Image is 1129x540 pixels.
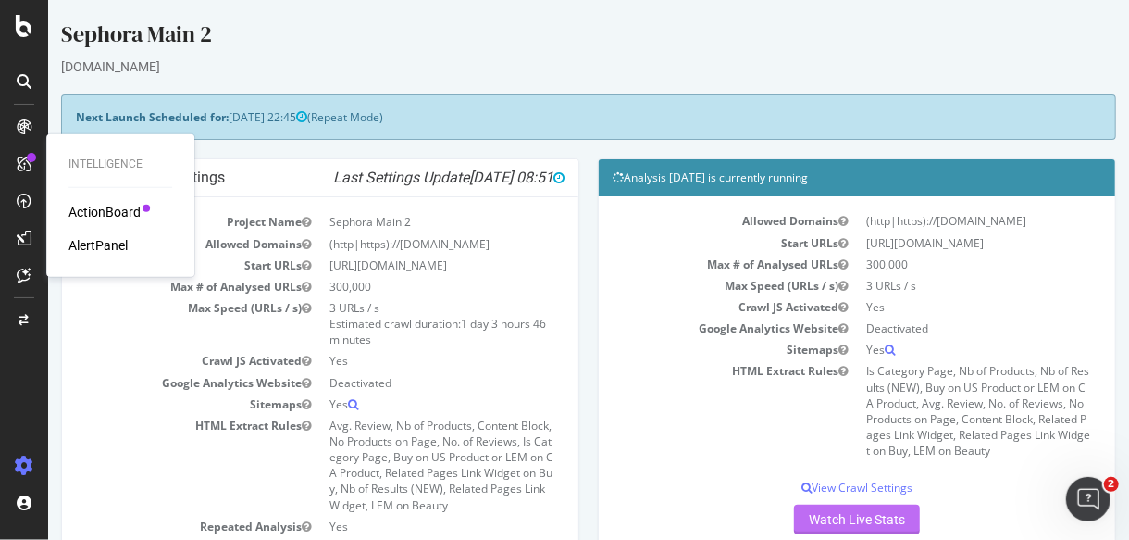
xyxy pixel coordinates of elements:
a: AlertPanel [68,236,128,255]
td: Deactivated [272,372,516,394]
iframe: Intercom live chat [1066,477,1110,521]
td: Avg. Review, Nb of Products, Content Block, No Products on Page, No. of Reviews, Is Category Page... [272,415,516,516]
div: Intelligence [68,157,172,172]
td: HTML Extract Rules [564,360,809,461]
td: Yes [272,394,516,415]
p: View Crawl Settings [564,480,1053,496]
div: (Repeat Mode) [13,94,1068,140]
td: Sitemaps [28,394,272,415]
td: Repeated Analysis [28,516,272,537]
div: Sephora Main 2 [13,19,1068,57]
td: 3 URLs / s Estimated crawl duration: [272,297,516,350]
td: Is Category Page, Nb of Products, Nb of Results (NEW), Buy on US Product or LEM on CA Product, Av... [809,360,1053,461]
td: Crawl JS Activated [564,296,809,318]
td: 300,000 [809,254,1053,275]
td: Yes [809,296,1053,318]
td: Crawl JS Activated [28,350,272,371]
strong: Next Launch Scheduled for: [28,109,180,125]
span: [DATE] 08:51 [421,169,516,186]
td: Google Analytics Website [28,372,272,394]
td: 300,000 [272,276,516,297]
a: ActionBoard [68,203,141,221]
td: Max Speed (URLs / s) [28,297,272,350]
td: Max Speed (URLs / s) [564,275,809,296]
td: Start URLs [28,255,272,276]
span: 1 day 3 hours 46 minutes [281,316,498,347]
td: Google Analytics Website [564,318,809,339]
i: Last Settings Update [285,169,516,187]
td: Yes [809,339,1053,360]
td: 3 URLs / s [809,275,1053,296]
td: Yes [272,516,516,537]
td: Start URLs [564,232,809,254]
td: Max # of Analysed URLs [564,254,809,275]
span: [DATE] 22:45 [180,109,259,125]
td: Sitemaps [564,339,809,360]
h4: Analysis [DATE] is currently running [564,169,1053,187]
td: Sephora Main 2 [272,211,516,232]
div: [DOMAIN_NAME] [13,57,1068,76]
td: Allowed Domains [28,233,272,255]
td: Max # of Analysed URLs [28,276,272,297]
td: [URL][DOMAIN_NAME] [272,255,516,276]
td: (http|https)://[DOMAIN_NAME] [809,210,1053,232]
td: Allowed Domains [564,210,809,232]
h4: Project Global Settings [28,169,516,187]
a: Watch Live Stats [746,505,872,534]
span: 2 [1104,477,1119,492]
td: HTML Extract Rules [28,415,272,516]
td: Deactivated [809,318,1053,339]
td: Project Name [28,211,272,232]
td: [URL][DOMAIN_NAME] [809,232,1053,254]
td: (http|https)://[DOMAIN_NAME] [272,233,516,255]
td: Yes [272,350,516,371]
